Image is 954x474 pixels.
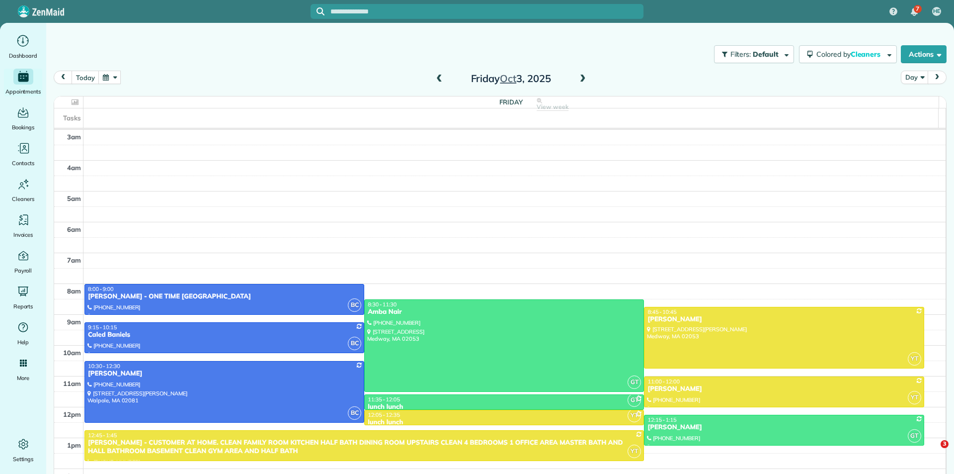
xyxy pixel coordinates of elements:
[714,45,794,63] button: Filters: Default
[4,284,42,311] a: Reports
[928,71,947,84] button: next
[12,122,35,132] span: Bookings
[17,337,29,347] span: Help
[67,194,81,202] span: 5am
[63,349,81,357] span: 10am
[4,176,42,204] a: Cleaners
[908,352,921,366] span: YT
[367,418,641,427] div: lunch lunch
[87,331,361,339] div: Caled Baniels
[816,50,884,59] span: Colored by
[13,454,34,464] span: Settings
[67,133,81,141] span: 3am
[4,104,42,132] a: Bookings
[628,393,641,407] span: GT
[317,7,324,15] svg: Focus search
[348,406,361,420] span: BC
[647,416,676,423] span: 12:15 - 1:15
[63,410,81,418] span: 12pm
[709,45,794,63] a: Filters: Default
[941,440,949,448] span: 3
[87,370,361,378] div: [PERSON_NAME]
[368,396,400,403] span: 11:35 - 12:05
[368,411,400,418] span: 12:05 - 12:35
[901,71,928,84] button: Day
[4,436,42,464] a: Settings
[13,230,33,240] span: Invoices
[753,50,779,59] span: Default
[54,71,73,84] button: prev
[88,363,120,370] span: 10:30 - 12:30
[908,391,921,404] span: YT
[88,285,114,292] span: 8:00 - 9:00
[628,376,641,389] span: GT
[67,256,81,264] span: 7am
[799,45,897,63] button: Colored byCleaners
[67,441,81,449] span: 1pm
[4,212,42,240] a: Invoices
[72,71,99,84] button: today
[647,385,921,393] div: [PERSON_NAME]
[348,337,361,350] span: BC
[904,1,925,23] div: 7 unread notifications
[67,225,81,233] span: 6am
[87,292,361,301] div: [PERSON_NAME] - ONE TIME [GEOGRAPHIC_DATA]
[17,373,29,383] span: More
[5,87,41,96] span: Appointments
[500,72,516,85] span: Oct
[916,5,919,13] span: 7
[12,158,34,168] span: Contacts
[12,194,34,204] span: Cleaners
[348,298,361,312] span: BC
[9,51,37,61] span: Dashboard
[63,379,81,387] span: 11am
[851,50,882,59] span: Cleaners
[628,445,641,458] span: YT
[88,324,117,331] span: 9:15 - 10:15
[647,423,921,432] div: [PERSON_NAME]
[311,7,324,15] button: Focus search
[67,164,81,172] span: 4am
[647,315,921,324] div: [PERSON_NAME]
[67,318,81,326] span: 9am
[449,73,573,84] h2: Friday 3, 2025
[4,319,42,347] a: Help
[920,440,944,464] iframe: Intercom live chat
[367,308,641,316] div: Amba Nair
[13,301,33,311] span: Reports
[730,50,751,59] span: Filters:
[933,7,940,15] span: HE
[87,439,641,456] div: [PERSON_NAME] - CUSTOMER AT HOME. CLEAN FAMILY ROOM KITCHEN HALF BATH DINING ROOM UPSTAIRS CLEAN ...
[647,378,680,385] span: 11:00 - 12:00
[628,409,641,422] span: YT
[4,69,42,96] a: Appointments
[4,248,42,276] a: Payroll
[368,301,397,308] span: 8:30 - 11:30
[67,287,81,295] span: 8am
[499,98,523,106] span: Friday
[901,45,947,63] button: Actions
[908,429,921,443] span: GT
[63,114,81,122] span: Tasks
[367,403,641,411] div: lunch lunch
[4,140,42,168] a: Contacts
[4,33,42,61] a: Dashboard
[88,432,117,439] span: 12:45 - 1:45
[647,308,676,315] span: 8:45 - 10:45
[14,266,32,276] span: Payroll
[537,103,568,111] span: View week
